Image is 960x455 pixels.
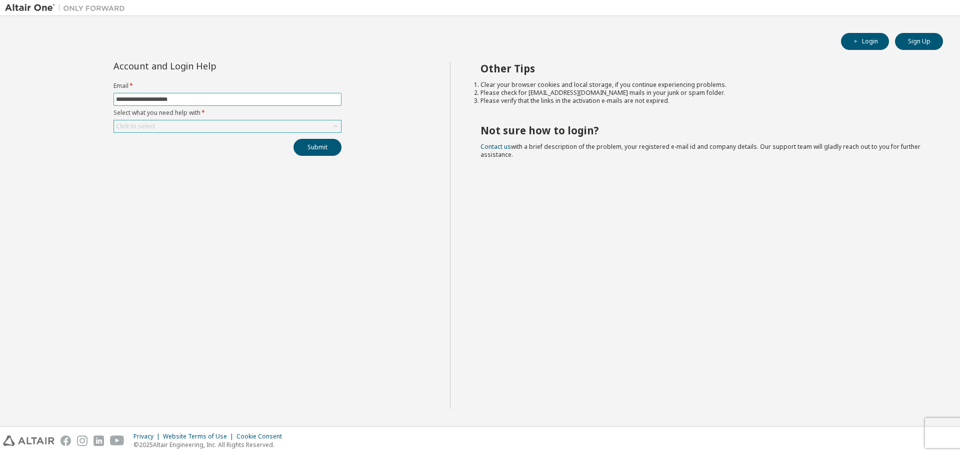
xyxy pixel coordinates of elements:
[133,433,163,441] div: Privacy
[113,109,341,117] label: Select what you need help with
[93,436,104,446] img: linkedin.svg
[293,139,341,156] button: Submit
[480,62,925,75] h2: Other Tips
[5,3,130,13] img: Altair One
[480,142,511,151] a: Contact us
[480,124,925,137] h2: Not sure how to login?
[133,441,288,449] p: © 2025 Altair Engineering, Inc. All Rights Reserved.
[841,33,889,50] button: Login
[480,81,925,89] li: Clear your browser cookies and local storage, if you continue experiencing problems.
[480,89,925,97] li: Please check for [EMAIL_ADDRESS][DOMAIN_NAME] mails in your junk or spam folder.
[114,120,341,132] div: Click to select
[3,436,54,446] img: altair_logo.svg
[480,142,920,159] span: with a brief description of the problem, your registered e-mail id and company details. Our suppo...
[116,122,155,130] div: Click to select
[480,97,925,105] li: Please verify that the links in the activation e-mails are not expired.
[113,82,341,90] label: Email
[895,33,943,50] button: Sign Up
[113,62,296,70] div: Account and Login Help
[236,433,288,441] div: Cookie Consent
[110,436,124,446] img: youtube.svg
[77,436,87,446] img: instagram.svg
[163,433,236,441] div: Website Terms of Use
[60,436,71,446] img: facebook.svg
